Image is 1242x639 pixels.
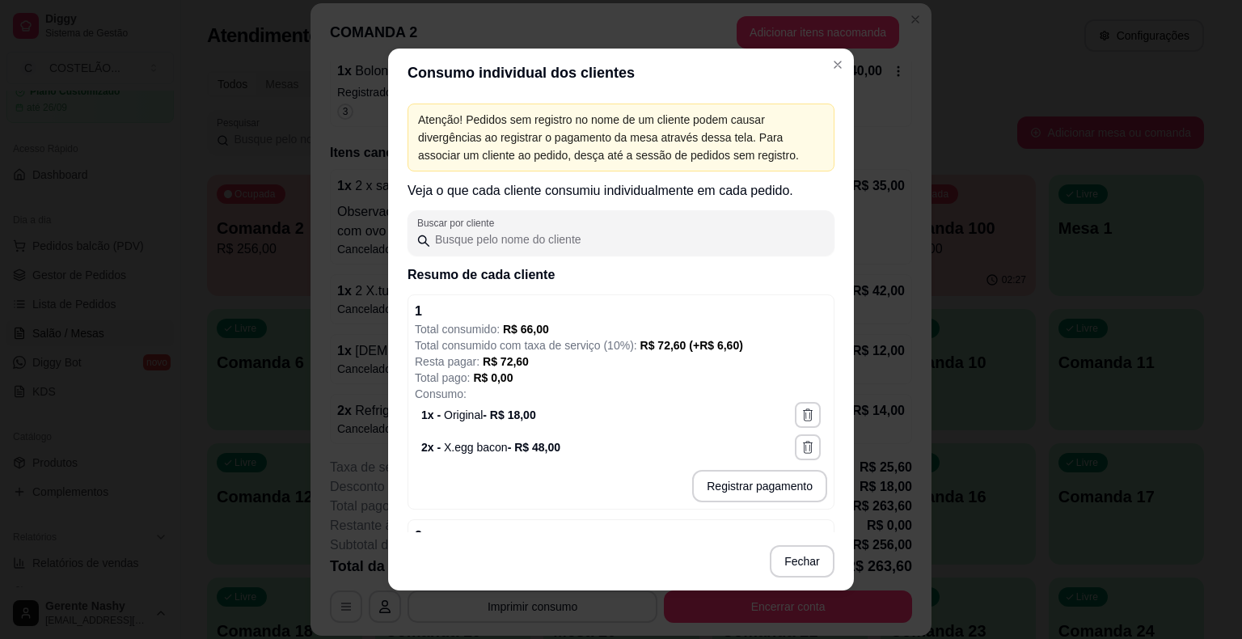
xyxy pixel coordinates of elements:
[388,49,854,97] header: Consumo individual dos clientes
[408,181,834,201] p: Veja o que cada cliente consumiu individualmente em cada pedido.
[415,337,827,353] p: Total consumido com taxa de serviço ( 10 %):
[417,235,430,248] span: search
[408,265,834,285] p: Resumo de cada cliente
[421,407,536,423] p: 1 x - - R$ 18,00
[473,371,513,384] span: R$ 0,00
[415,302,422,321] p: 1
[415,353,827,370] p: Resta pagar:
[415,527,422,546] p: 2
[415,370,827,386] p: Total pago:
[421,439,560,455] p: 2 x - - R$ 48,00
[415,386,827,402] p: Consumo:
[415,321,827,337] p: Total consumido:
[825,52,851,78] button: Close
[503,323,549,336] span: R$ 66,00
[444,441,508,454] span: X.egg bacon
[444,408,483,421] span: Original
[418,111,824,164] div: Atenção! Pedidos sem registro no nome de um cliente podem causar divergências ao registrar o paga...
[640,339,743,352] span: R$ 72,60 (+ R$ 6,60 )
[417,216,500,230] label: Buscar por cliente
[770,545,834,578] button: Fechar
[430,231,825,248] input: Buscar por cliente
[483,355,529,368] span: R$ 72,60
[692,470,827,502] button: Registrar pagamento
